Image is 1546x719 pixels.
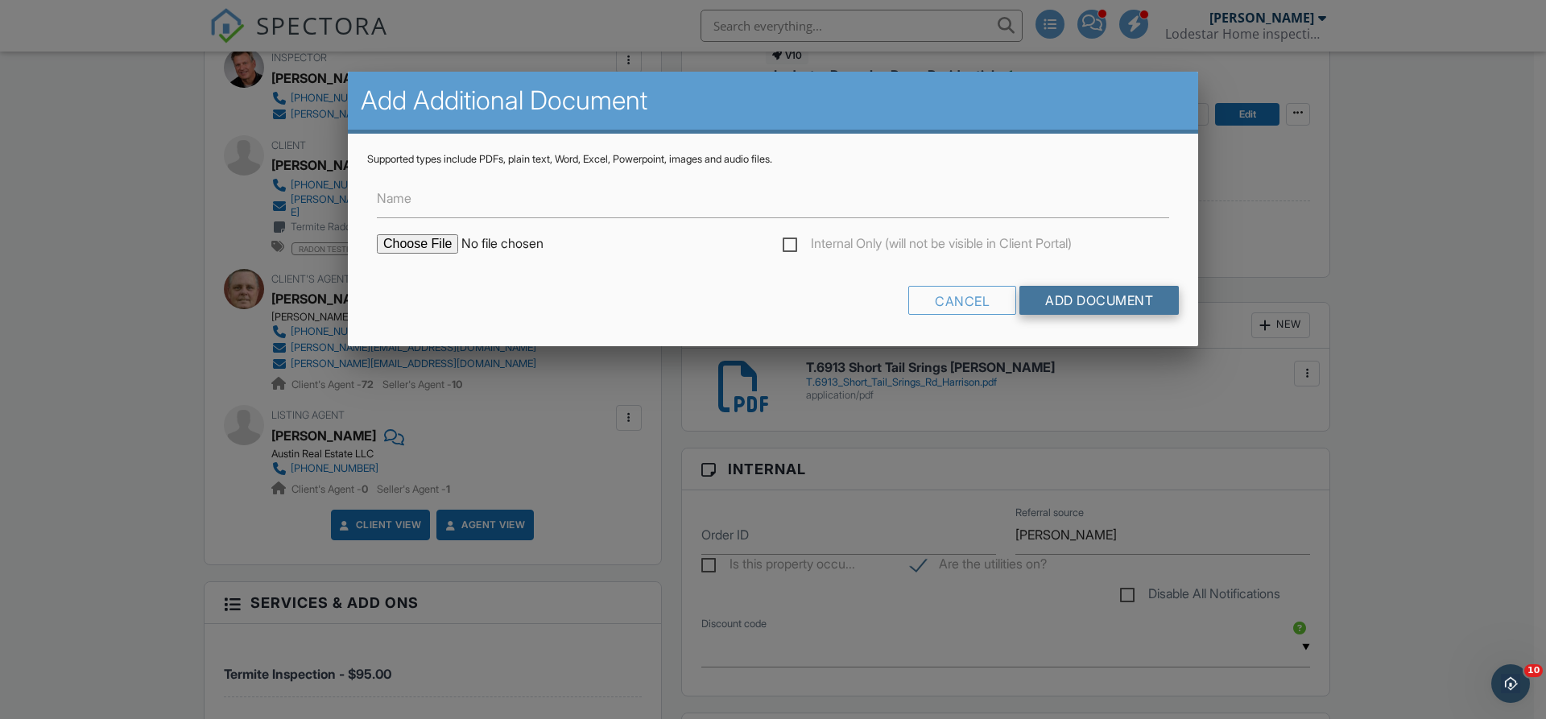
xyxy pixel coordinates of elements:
[783,236,1072,256] label: Internal Only (will not be visible in Client Portal)
[367,153,1179,166] div: Supported types include PDFs, plain text, Word, Excel, Powerpoint, images and audio files.
[377,189,411,207] label: Name
[908,286,1016,315] div: Cancel
[361,85,1185,117] h2: Add Additional Document
[1491,664,1530,703] iframe: Intercom live chat
[1019,286,1179,315] input: Add Document
[1524,664,1543,677] span: 10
